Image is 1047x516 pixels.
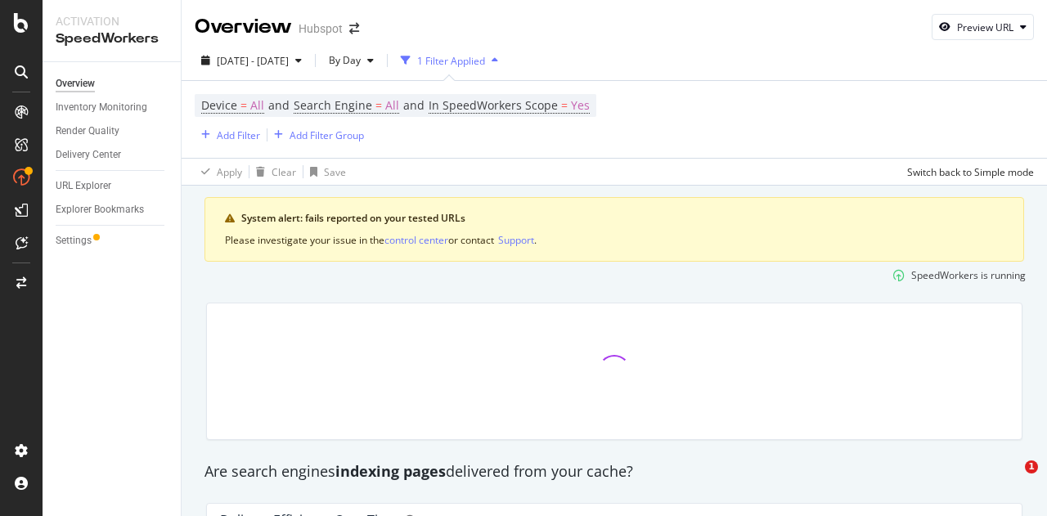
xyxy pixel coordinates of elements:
[417,54,485,68] div: 1 Filter Applied
[299,20,343,37] div: Hubspot
[384,232,448,248] button: control center
[56,123,169,140] a: Render Quality
[195,13,292,41] div: Overview
[268,97,290,113] span: and
[217,165,242,179] div: Apply
[267,125,364,145] button: Add Filter Group
[901,159,1034,185] button: Switch back to Simple mode
[56,201,169,218] a: Explorer Bookmarks
[384,233,448,247] div: control center
[322,47,380,74] button: By Day
[196,461,1032,482] div: Are search engines delivered from your cache?
[911,268,1026,282] div: SpeedWorkers is running
[240,97,247,113] span: =
[571,94,590,117] span: Yes
[56,201,144,218] div: Explorer Bookmarks
[272,165,296,179] div: Clear
[324,165,346,179] div: Save
[217,54,289,68] span: [DATE] - [DATE]
[907,165,1034,179] div: Switch back to Simple mode
[241,211,1004,226] div: System alert: fails reported on your tested URLs
[322,53,361,67] span: By Day
[195,125,260,145] button: Add Filter
[56,146,121,164] div: Delivery Center
[957,20,1013,34] div: Preview URL
[56,232,169,249] a: Settings
[290,128,364,142] div: Add Filter Group
[56,177,111,195] div: URL Explorer
[56,13,168,29] div: Activation
[249,159,296,185] button: Clear
[56,29,168,48] div: SpeedWorkers
[56,232,92,249] div: Settings
[375,97,382,113] span: =
[217,128,260,142] div: Add Filter
[335,461,446,481] strong: indexing pages
[195,47,308,74] button: [DATE] - [DATE]
[56,99,169,116] a: Inventory Monitoring
[56,75,95,92] div: Overview
[498,233,534,247] div: Support
[204,197,1024,262] div: warning banner
[394,47,505,74] button: 1 Filter Applied
[56,99,147,116] div: Inventory Monitoring
[56,123,119,140] div: Render Quality
[201,97,237,113] span: Device
[225,232,1004,248] div: Please investigate your issue in the or contact .
[303,159,346,185] button: Save
[385,94,399,117] span: All
[250,94,264,117] span: All
[498,232,534,248] button: Support
[56,177,169,195] a: URL Explorer
[56,75,169,92] a: Overview
[403,97,425,113] span: and
[1025,460,1038,473] span: 1
[294,97,372,113] span: Search Engine
[56,146,169,164] a: Delivery Center
[349,23,359,34] div: arrow-right-arrow-left
[932,14,1034,40] button: Preview URL
[991,460,1031,500] iframe: Intercom live chat
[195,159,242,185] button: Apply
[429,97,558,113] span: In SpeedWorkers Scope
[561,97,568,113] span: =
